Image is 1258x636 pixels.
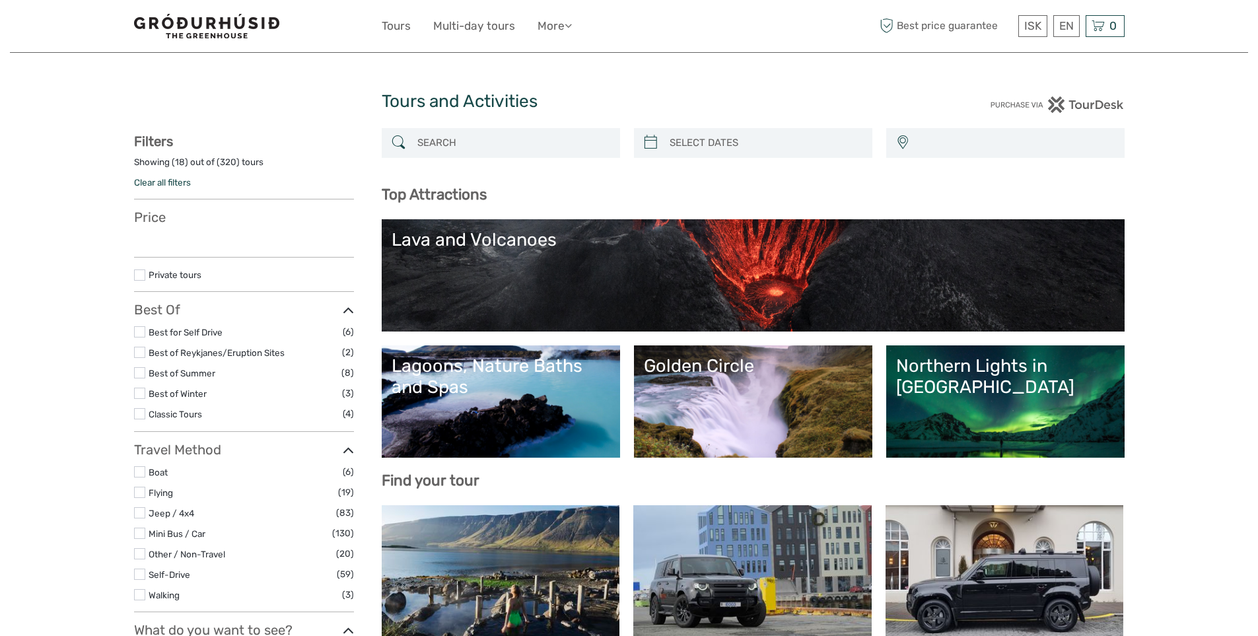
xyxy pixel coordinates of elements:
a: Flying [149,487,173,498]
span: (59) [337,567,354,582]
a: Jeep / 4x4 [149,508,194,518]
input: SELECT DATES [664,131,866,155]
span: (83) [336,505,354,520]
strong: Filters [134,133,173,149]
div: Showing ( ) out of ( ) tours [134,156,354,176]
div: EN [1053,15,1080,37]
a: Self-Drive [149,569,190,580]
span: (4) [343,406,354,421]
label: 18 [175,156,185,168]
span: ISK [1024,19,1041,32]
span: (2) [342,345,354,360]
div: Lagoons, Nature Baths and Spas [392,355,610,398]
span: (19) [338,485,354,500]
a: Private tours [149,269,201,280]
a: Northern Lights in [GEOGRAPHIC_DATA] [896,355,1115,448]
a: Best of Reykjanes/Eruption Sites [149,347,285,358]
a: Best of Summer [149,368,215,378]
span: (3) [342,386,354,401]
span: (8) [341,365,354,380]
img: PurchaseViaTourDesk.png [990,96,1124,113]
a: Best for Self Drive [149,327,223,337]
a: Clear all filters [134,177,191,188]
a: Classic Tours [149,409,202,419]
span: 0 [1107,19,1119,32]
a: Lagoons, Nature Baths and Spas [392,355,610,448]
input: SEARCH [412,131,613,155]
div: Northern Lights in [GEOGRAPHIC_DATA] [896,355,1115,398]
span: (20) [336,546,354,561]
span: (6) [343,464,354,479]
a: Other / Non-Travel [149,549,225,559]
a: Mini Bus / Car [149,528,205,539]
span: (6) [343,324,354,339]
a: More [538,17,572,36]
a: Walking [149,590,180,600]
b: Top Attractions [382,186,487,203]
div: Lava and Volcanoes [392,229,1115,250]
a: Multi-day tours [433,17,515,36]
a: Tours [382,17,411,36]
div: Golden Circle [644,355,862,376]
img: 1578-341a38b5-ce05-4595-9f3d-b8aa3718a0b3_logo_small.jpg [134,14,279,38]
h3: Travel Method [134,442,354,458]
span: (130) [332,526,354,541]
a: Golden Circle [644,355,862,448]
h1: Tours and Activities [382,91,877,112]
h3: Best Of [134,302,354,318]
label: 320 [220,156,236,168]
h3: Price [134,209,354,225]
a: Boat [149,467,168,477]
b: Find your tour [382,472,479,489]
span: (3) [342,587,354,602]
span: Best price guarantee [877,15,1015,37]
a: Best of Winter [149,388,207,399]
a: Lava and Volcanoes [392,229,1115,322]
